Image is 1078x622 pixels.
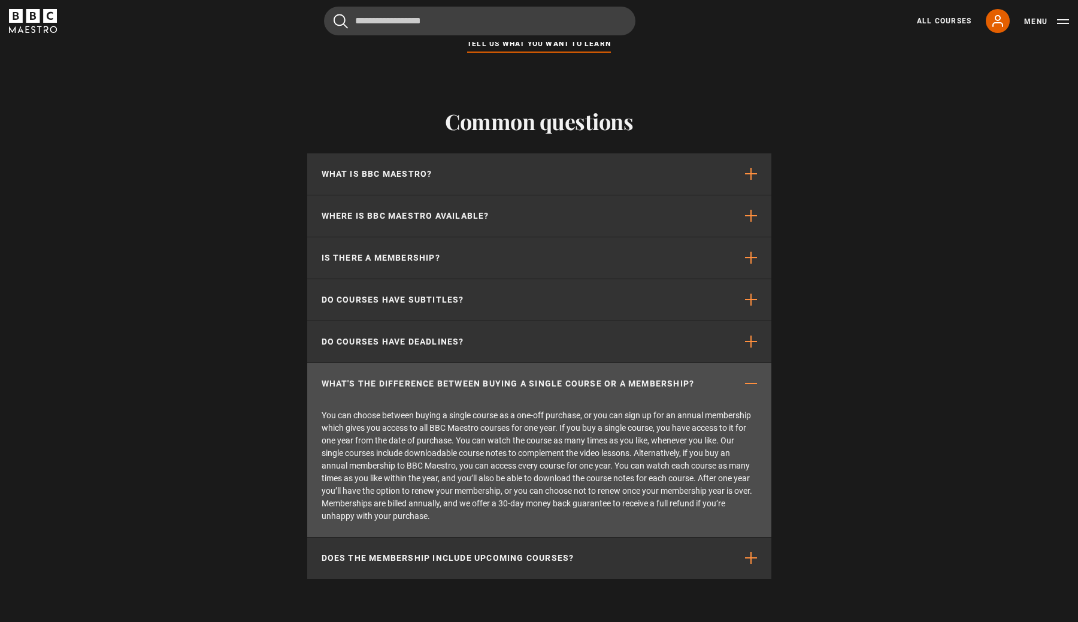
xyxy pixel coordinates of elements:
[322,336,464,348] p: Do courses have deadlines?
[917,16,971,26] a: All Courses
[322,378,695,390] p: What's the difference between buying a single course or a membership?
[307,404,771,537] p: You can choose between buying a single course as a one-off purchase, or you can sign up for an an...
[9,9,57,33] svg: BBC Maestro
[307,538,771,579] button: Does the membership include upcoming courses?
[307,237,771,279] button: Is there a membership?
[322,210,489,222] p: Where is BBC Maestro available?
[324,7,635,35] input: Search
[322,252,440,264] p: Is there a membership?
[307,363,771,404] button: What's the difference between buying a single course or a membership?
[322,168,432,180] p: What is BBC Maestro?
[307,153,771,195] button: What is BBC Maestro?
[322,552,574,564] p: Does the membership include upcoming courses?
[467,38,611,51] a: Tell us what you want to learn
[307,195,771,237] button: Where is BBC Maestro available?
[334,14,348,29] button: Submit the search query
[322,294,464,306] p: Do courses have subtitles?
[307,279,771,321] button: Do courses have subtitles?
[1024,16,1069,28] button: Toggle navigation
[307,321,771,363] button: Do courses have deadlines?
[307,108,771,134] h2: Common questions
